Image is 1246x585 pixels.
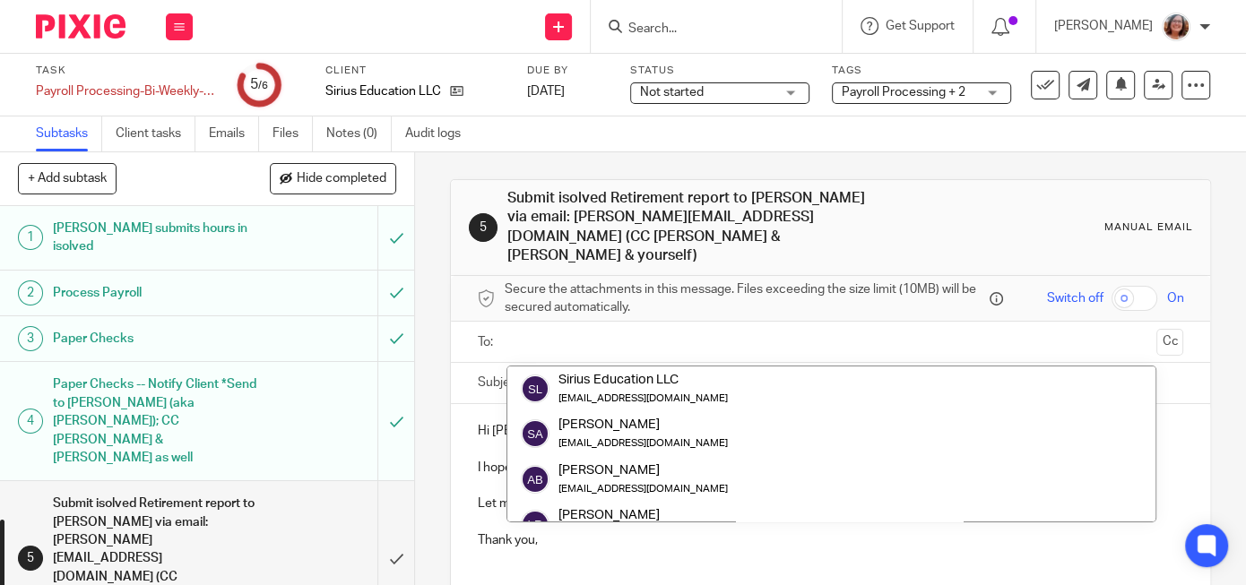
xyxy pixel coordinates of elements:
[478,422,1183,440] p: Hi [PERSON_NAME],
[18,280,43,305] div: 2
[18,409,43,434] div: 4
[270,163,396,194] button: Hide completed
[18,546,43,571] div: 5
[36,64,215,78] label: Task
[507,189,870,266] h1: Submit isolved Retirement report to [PERSON_NAME] via email: [PERSON_NAME][EMAIL_ADDRESS][DOMAIN_...
[478,333,498,351] label: To:
[36,14,125,39] img: Pixie
[53,215,257,261] h1: [PERSON_NAME] submits hours in isolved
[478,495,1183,512] p: Let me know if you have any questions!
[116,116,195,151] a: Client tasks
[527,85,565,98] span: [DATE]
[558,460,728,478] div: [PERSON_NAME]
[478,374,524,391] label: Subject:
[842,86,965,99] span: Payroll Processing + 2
[18,163,117,194] button: + Add subtask
[558,505,728,523] div: [PERSON_NAME]
[258,81,268,90] small: /6
[1054,17,1153,35] p: [PERSON_NAME]
[478,531,1183,568] p: Thank you,
[630,64,809,78] label: Status
[326,116,392,151] a: Notes (0)
[1103,220,1192,235] div: Manual email
[558,483,728,493] small: [EMAIL_ADDRESS][DOMAIN_NAME]
[53,371,257,471] h1: Paper Checks -- Notify Client *Send to [PERSON_NAME] (aka [PERSON_NAME]); CC [PERSON_NAME] & [PER...
[1166,289,1183,307] span: On
[36,116,102,151] a: Subtasks
[297,172,386,186] span: Hide completed
[1046,289,1103,307] span: Switch off
[558,416,728,434] div: [PERSON_NAME]
[558,371,728,389] div: Sirius Education LLC
[558,393,728,403] small: [EMAIL_ADDRESS][DOMAIN_NAME]
[53,325,257,352] h1: Paper Checks
[250,74,268,95] div: 5
[521,419,549,448] img: svg%3E
[886,20,955,32] span: Get Support
[325,64,505,78] label: Client
[273,116,313,151] a: Files
[18,225,43,250] div: 1
[521,464,549,493] img: svg%3E
[1162,13,1190,41] img: LB%20Reg%20Headshot%208-2-23.jpg
[405,116,474,151] a: Audit logs
[36,82,215,100] div: Payroll Processing-Bi-Weekly-Sirius Education
[18,326,43,351] div: 3
[627,22,788,38] input: Search
[832,64,1011,78] label: Tags
[521,374,549,403] img: svg%3E
[53,280,257,306] h1: Process Payroll
[558,438,728,448] small: [EMAIL_ADDRESS][DOMAIN_NAME]
[640,86,704,99] span: Not started
[527,64,608,78] label: Due by
[469,213,498,242] div: 5
[1156,329,1183,356] button: Cc
[478,459,1183,477] p: I hope you are having a great day! Attached is the retirement report for Sirius Education for payday
[505,280,985,317] span: Secure the attachments in this message. Files exceeding the size limit (10MB) will be secured aut...
[521,510,549,538] img: svg%3E
[325,82,441,100] p: Sirius Education LLC
[209,116,259,151] a: Emails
